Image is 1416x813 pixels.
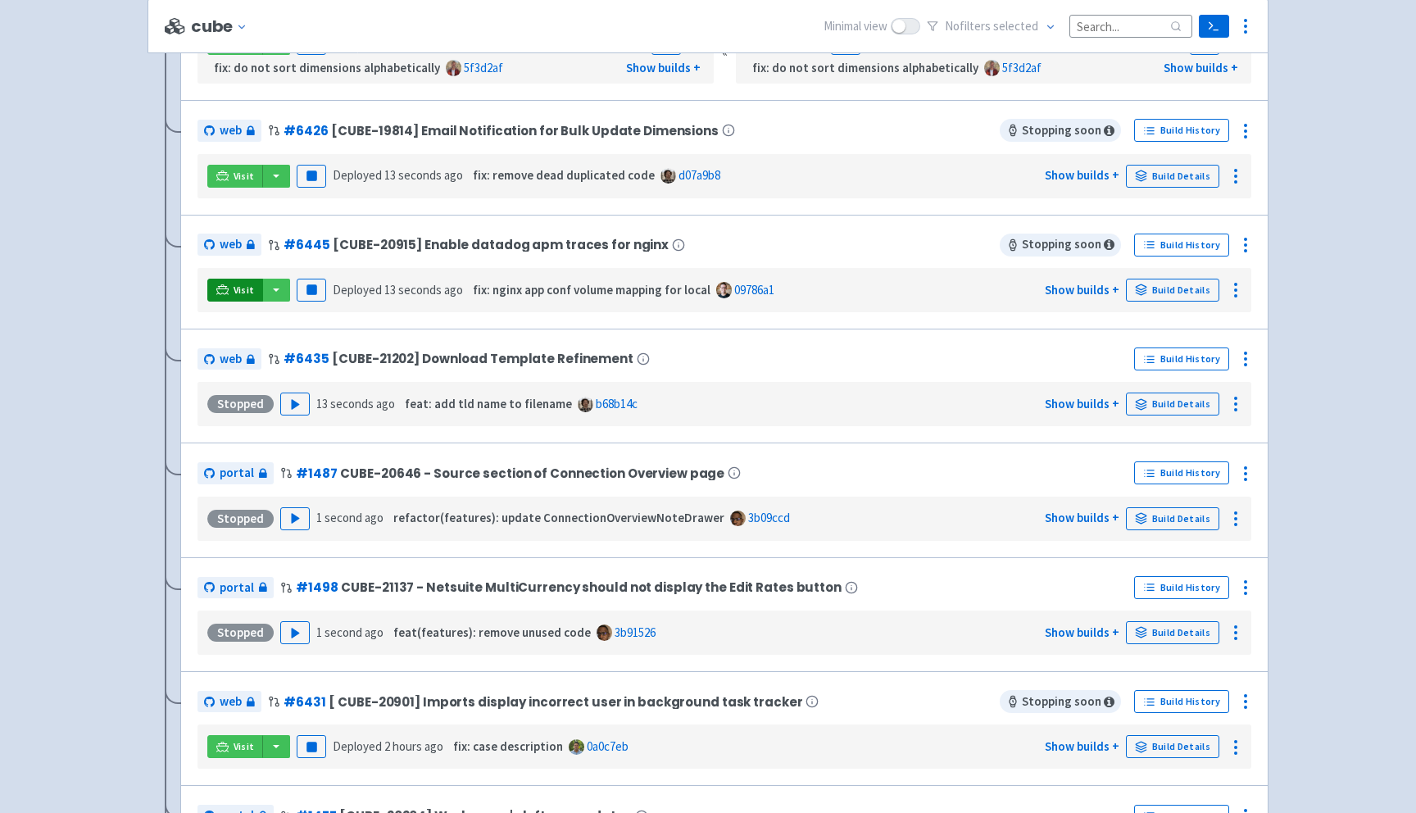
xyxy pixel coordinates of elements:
span: web [220,121,242,140]
a: #6445 [284,236,329,253]
a: 0a0c7eb [587,738,629,754]
button: Play [280,621,310,644]
a: Visit [207,735,263,758]
button: Pause [297,735,326,758]
a: Build History [1134,461,1229,484]
span: Stopping soon [1000,690,1121,713]
a: Show builds + [1045,396,1119,411]
strong: fix: nginx app conf volume mapping for local [473,282,710,297]
span: [ CUBE-20901] Imports display incorrect user in background task tracker [329,695,802,709]
span: portal [220,579,254,597]
a: #6435 [284,350,329,367]
a: Build History [1134,576,1229,599]
a: 5f3d2af [1002,60,1042,75]
span: Deployed [333,738,443,754]
div: Stopped [207,624,274,642]
a: Visit [207,279,263,302]
span: Stopping soon [1000,234,1121,257]
a: #1498 [296,579,338,596]
a: Show builds + [1045,625,1119,640]
strong: fix: do not sort dimensions alphabetically [214,60,440,75]
a: #6431 [284,693,325,711]
a: #6426 [284,122,328,139]
a: web [197,234,261,256]
a: Build History [1134,234,1229,257]
a: Build Details [1126,507,1219,530]
div: Stopped [207,510,274,528]
a: Show builds + [626,60,701,75]
span: [CUBE-21202] Download Template Refinement [332,352,633,366]
span: [CUBE-20915] Enable datadog apm traces for nginx [333,238,669,252]
time: 1 second ago [316,510,383,525]
span: selected [993,18,1038,34]
span: Visit [234,170,255,183]
a: Show builds + [1164,60,1238,75]
span: web [220,350,242,369]
a: Build Details [1126,279,1219,302]
a: Show builds + [1045,510,1119,525]
a: Show builds + [1045,282,1119,297]
a: b68b14c [596,396,638,411]
span: web [220,693,242,711]
span: portal [220,464,254,483]
a: web [197,120,261,142]
button: cube [191,17,254,36]
time: 13 seconds ago [384,282,463,297]
a: Build History [1134,347,1229,370]
span: Stopping soon [1000,119,1121,142]
a: Build Details [1126,165,1219,188]
a: web [197,348,261,370]
time: 13 seconds ago [384,167,463,183]
strong: fix: remove dead duplicated code [473,167,655,183]
strong: refactor(features): update ConnectionOverviewNoteDrawer [393,510,724,525]
a: Visit [207,165,263,188]
span: Visit [234,284,255,297]
time: 1 second ago [316,625,383,640]
a: 09786a1 [734,282,774,297]
a: d07a9b8 [678,167,720,183]
a: Show builds + [1045,738,1119,754]
span: Deployed [333,167,463,183]
span: Visit [234,740,255,753]
a: web [197,691,261,713]
time: 13 seconds ago [316,396,395,411]
a: 3b91526 [615,625,656,640]
a: Terminal [1199,15,1229,38]
a: portal [197,577,274,599]
a: portal [197,462,274,484]
time: 2 hours ago [384,738,443,754]
span: Deployed [333,282,463,297]
a: 5f3d2af [464,60,503,75]
span: CUBE-21137 - Netsuite MultiCurrency should not display the Edit Rates button [341,580,841,594]
button: Play [280,393,310,416]
a: Build Details [1126,393,1219,416]
span: [CUBE-19814] Email Notification for Bulk Update Dimensions [331,124,718,138]
a: Build History [1134,119,1229,142]
a: Build Details [1126,621,1219,644]
span: Minimal view [824,17,887,36]
strong: feat: add tld name to filename [405,396,572,411]
a: Build Details [1126,735,1219,758]
strong: feat(features): remove unused code [393,625,591,640]
input: Search... [1069,15,1192,37]
button: Play [280,507,310,530]
strong: fix: case description [453,738,563,754]
a: Build History [1134,690,1229,713]
span: CUBE-20646 - Source section of Connection Overview page [340,466,724,480]
span: web [220,235,242,254]
a: 3b09ccd [748,510,790,525]
strong: fix: do not sort dimensions alphabetically [752,60,978,75]
div: Stopped [207,395,274,413]
span: No filter s [945,17,1038,36]
a: Show builds + [1045,167,1119,183]
button: Pause [297,279,326,302]
a: #1487 [296,465,337,482]
button: Pause [297,165,326,188]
